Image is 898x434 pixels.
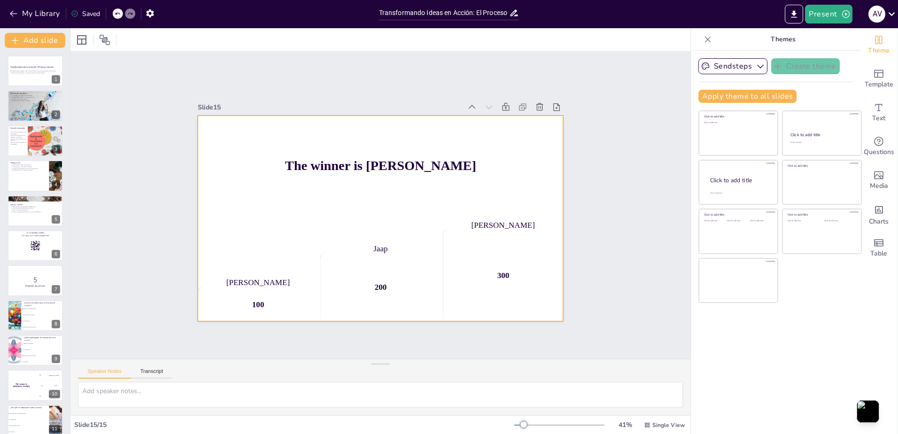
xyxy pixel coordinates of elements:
[10,203,60,206] p: Soltar y Confiar
[9,131,29,134] p: Las emociones influyen en la motivación.
[198,158,564,173] h4: The winner is [PERSON_NAME]
[704,213,771,217] div: Click to add title
[8,300,63,331] div: 8
[35,380,63,391] div: 200
[788,220,817,222] div: Click to add text
[78,368,131,379] button: Speaker Notes
[10,232,60,234] p: Go to
[10,92,60,95] p: Generación de Ideas
[868,6,885,23] div: A V
[824,220,854,222] div: Click to add text
[860,28,898,62] div: Change the overall theme
[788,164,855,168] div: Click to add title
[23,314,62,315] span: Espera que las ideas lleguen.
[131,368,173,379] button: Transcript
[704,115,771,118] div: Click to add title
[652,421,685,429] span: Single View
[10,170,46,171] p: La confianza en uno mismo es crucial.
[442,221,563,230] div: [PERSON_NAME]
[31,232,44,234] strong: [DOMAIN_NAME]
[8,160,63,191] div: https://cdn.sendsteps.com/images/logo/sendsteps_logo_white.pnghttps://cdn.sendsteps.com/images/lo...
[8,90,63,121] div: https://cdn.sendsteps.com/images/logo/sendsteps_logo_white.pnghttps://cdn.sendsteps.com/images/lo...
[52,250,60,258] div: 6
[23,355,62,356] span: Influyen en nuestra motivación.
[52,355,60,363] div: 9
[10,127,32,130] p: Emoción Asociada
[10,66,54,68] strong: Transformando Ideas en Acción: El Proceso Creativo
[35,370,63,380] div: 100
[869,217,889,227] span: Charts
[788,213,855,217] div: Click to add title
[870,248,887,259] span: Table
[99,34,110,46] span: Position
[10,234,60,237] p: and login with code
[750,220,771,222] div: Click to add text
[698,90,797,103] button: Apply theme to all slides
[71,9,100,18] div: Saved
[24,336,60,341] p: ¿Qué papel juegan las emociones en la acción?
[8,125,63,156] div: https://cdn.sendsteps.com/images/logo/sendsteps_logo_white.pnghttps://cdn.sendsteps.com/images/lo...
[52,320,60,328] div: 8
[9,419,48,420] span: Para abandonarla.
[442,230,563,321] div: 300
[614,420,636,429] div: 41 %
[52,285,60,294] div: 7
[10,207,60,209] p: La confianza en el proceso es esencial.
[8,383,35,387] h4: The winner is [PERSON_NAME]
[710,192,769,194] div: Click to add body
[8,370,63,401] div: 10
[23,320,62,321] span: Establece metas.
[10,100,60,101] p: Un deseo fuerte inspira la acción.
[10,94,60,96] p: La claridad en la idea es fundamental.
[8,265,63,296] div: 7
[860,96,898,130] div: Add text boxes
[10,406,46,409] p: ¿Por qué es importante soltar la idea?
[10,96,60,98] p: La idea debe surgir de un deseo profundo.
[9,134,29,138] p: Las emociones pueden ser positivas o negativas.
[23,349,62,350] span: Son irrelevantes.
[25,285,45,287] strong: ¡Prepárate para el quiz!
[9,425,48,426] span: Para compartirla con otros.
[872,113,885,124] span: Text
[860,62,898,96] div: Add ready made slides
[9,413,48,414] span: Para permitir que la fuerza universal actúe.
[727,220,748,222] div: Click to add text
[8,55,63,86] div: Transformando Ideas en Acción: El Proceso CreativoEsta presentación explora cómo convertir ideas ...
[9,138,29,141] p: Gestionar las emociones es esencial.
[9,431,48,432] span: Para olvidarla.
[9,141,29,145] p: Las emociones energizan la creatividad.
[860,130,898,163] div: Get real-time input from your audience
[52,215,60,224] div: 5
[864,147,894,157] span: Questions
[771,58,840,74] button: Create theme
[52,180,60,189] div: 4
[10,275,60,285] p: 5
[790,132,853,138] div: Click to add title
[198,287,318,321] div: 100
[74,32,89,47] div: Layout
[715,28,851,51] p: Themes
[868,5,885,23] button: A V
[35,391,63,401] div: 300
[710,176,770,184] div: Click to add title
[805,5,852,23] button: Present
[379,6,510,20] input: Insert title
[868,46,890,56] span: Theme
[860,197,898,231] div: Add charts and graphs
[49,390,60,398] div: 10
[74,420,514,429] div: Slide 15 / 15
[10,164,46,166] p: La paciencia es clave en el proceso.
[10,162,46,164] p: Tiempo y Fe
[698,58,767,74] button: Sendsteps
[10,70,60,74] p: Esta presentación explora cómo convertir ideas en acciones efectivas, destacando la conexión entr...
[198,278,318,287] div: [PERSON_NAME]
[54,385,57,386] div: Jaap
[52,75,60,84] div: 1
[865,79,893,90] span: Template
[785,5,803,23] button: Export to PowerPoint
[790,141,852,144] div: Click to add text
[24,302,60,307] p: ¿Cuál es el primer paso en el proceso creativo?
[704,220,725,222] div: Click to add text
[10,206,60,208] p: Soltar permite que las oportunidades fluyan.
